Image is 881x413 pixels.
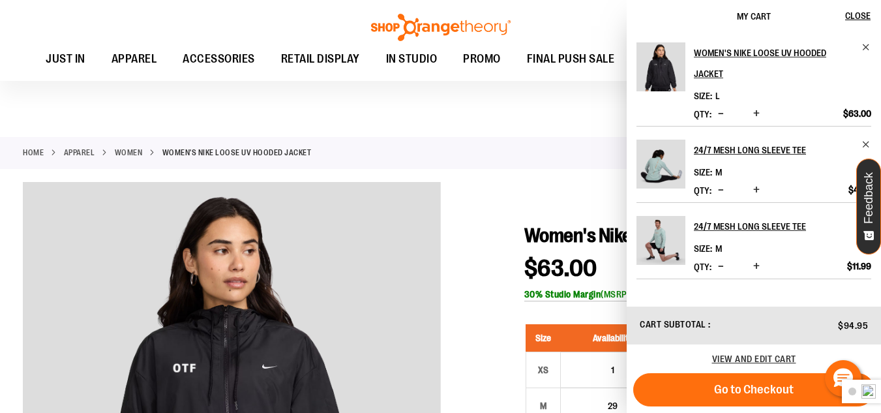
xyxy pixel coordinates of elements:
[281,44,360,74] span: RETAIL DISPLAY
[268,44,373,74] a: RETAIL DISPLAY
[608,401,618,411] span: 29
[694,109,711,119] label: Qty
[636,216,685,273] a: 24/7 Mesh Long Sleeve Tee
[636,140,685,197] a: 24/7 Mesh Long Sleeve Tee
[524,288,858,301] div: (MSRP: $89.50)
[712,354,796,364] a: View and edit cart
[856,159,881,254] button: Feedback - Show survey
[636,126,871,202] li: Product
[694,243,712,254] dt: Size
[46,44,85,74] span: JUST IN
[838,320,868,331] span: $94.95
[533,360,553,380] div: XS
[694,140,854,161] h2: 24/7 Mesh Long Sleeve Tee
[373,44,451,74] a: IN STUDIO
[115,147,143,159] a: WOMEN
[750,260,763,273] button: Increase product quantity
[560,324,664,352] th: Availability
[694,216,854,237] h2: 24/7 Mesh Long Sleeve Tee
[715,167,722,177] span: M
[750,184,763,197] button: Increase product quantity
[112,44,157,74] span: APPAREL
[845,10,871,21] span: Close
[450,44,514,74] a: PROMO
[98,44,170,74] a: APPAREL
[527,44,615,74] span: FINAL PUSH SALE
[636,42,685,91] img: Women's Nike Loose UV Hooded Jacket
[863,172,875,224] span: Feedback
[694,185,711,196] label: Qty
[526,324,560,352] th: Size
[524,289,601,299] b: 30% Studio Margin
[636,42,685,100] a: Women's Nike Loose UV Hooded Jacket
[636,42,871,126] li: Product
[23,147,44,159] a: Home
[611,365,614,375] span: 1
[861,140,871,149] a: Remove item
[715,91,720,101] span: L
[369,14,513,41] img: Shop Orangetheory
[715,184,727,197] button: Decrease product quantity
[183,44,255,74] span: ACCESSORIES
[386,44,438,74] span: IN STUDIO
[737,11,771,22] span: My Cart
[33,44,98,74] a: JUST IN
[162,147,312,159] strong: Women's Nike Loose UV Hooded Jacket
[170,44,268,74] a: ACCESSORIES
[694,167,712,177] dt: Size
[715,243,722,254] span: M
[694,262,711,272] label: Qty
[633,373,874,406] button: Go to Checkout
[694,42,871,84] a: Women's Nike Loose UV Hooded Jacket
[524,255,597,282] span: $63.00
[514,44,628,74] a: FINAL PUSH SALE
[636,202,871,279] li: Product
[825,360,861,397] button: Hello, have a question? Let’s chat.
[714,382,794,397] span: Go to Checkout
[843,108,871,119] span: $63.00
[640,319,706,329] span: Cart Subtotal
[694,91,712,101] dt: Size
[847,260,871,272] span: $11.99
[694,216,871,237] a: 24/7 Mesh Long Sleeve Tee
[636,140,685,189] img: 24/7 Mesh Long Sleeve Tee
[463,44,501,74] span: PROMO
[750,108,763,121] button: Increase product quantity
[715,260,727,273] button: Decrease product quantity
[715,108,727,121] button: Decrease product quantity
[636,216,685,265] img: 24/7 Mesh Long Sleeve Tee
[694,140,871,161] a: 24/7 Mesh Long Sleeve Tee
[848,184,871,196] span: $4.99
[524,224,824,247] span: Women's Nike Loose UV Hooded Jacket
[694,42,854,84] h2: Women's Nike Loose UV Hooded Jacket
[861,42,871,52] a: Remove item
[64,147,95,159] a: APPAREL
